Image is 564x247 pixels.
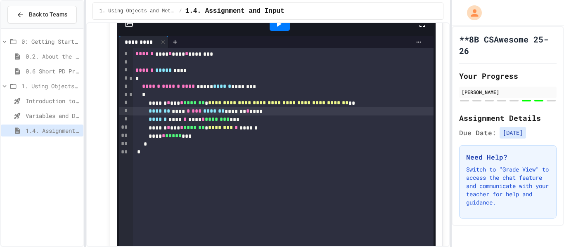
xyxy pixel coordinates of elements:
[21,82,80,90] span: 1. Using Objects and Methods
[21,37,80,46] span: 0: Getting Started
[7,6,77,24] button: Back to Teams
[459,112,557,124] h2: Assignment Details
[500,127,526,139] span: [DATE]
[179,8,182,14] span: /
[26,67,80,75] span: 0.6 Short PD Pretest
[462,88,554,96] div: [PERSON_NAME]
[26,96,80,105] span: Introduction to Algorithms, Programming, and Compilers
[26,126,80,135] span: 1.4. Assignment and Input
[26,52,80,61] span: 0.2. About the AP CSA Exam
[26,111,80,120] span: Variables and Data Types - Quiz
[459,70,557,82] h2: Your Progress
[29,10,67,19] span: Back to Teams
[466,165,550,207] p: Switch to "Grade View" to access the chat feature and communicate with your teacher for help and ...
[459,33,557,56] h1: **8B CSAwesome 25-26
[185,6,284,16] span: 1.4. Assignment and Input
[458,3,484,22] div: My Account
[100,8,176,14] span: 1. Using Objects and Methods
[459,128,496,138] span: Due Date:
[466,152,550,162] h3: Need Help?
